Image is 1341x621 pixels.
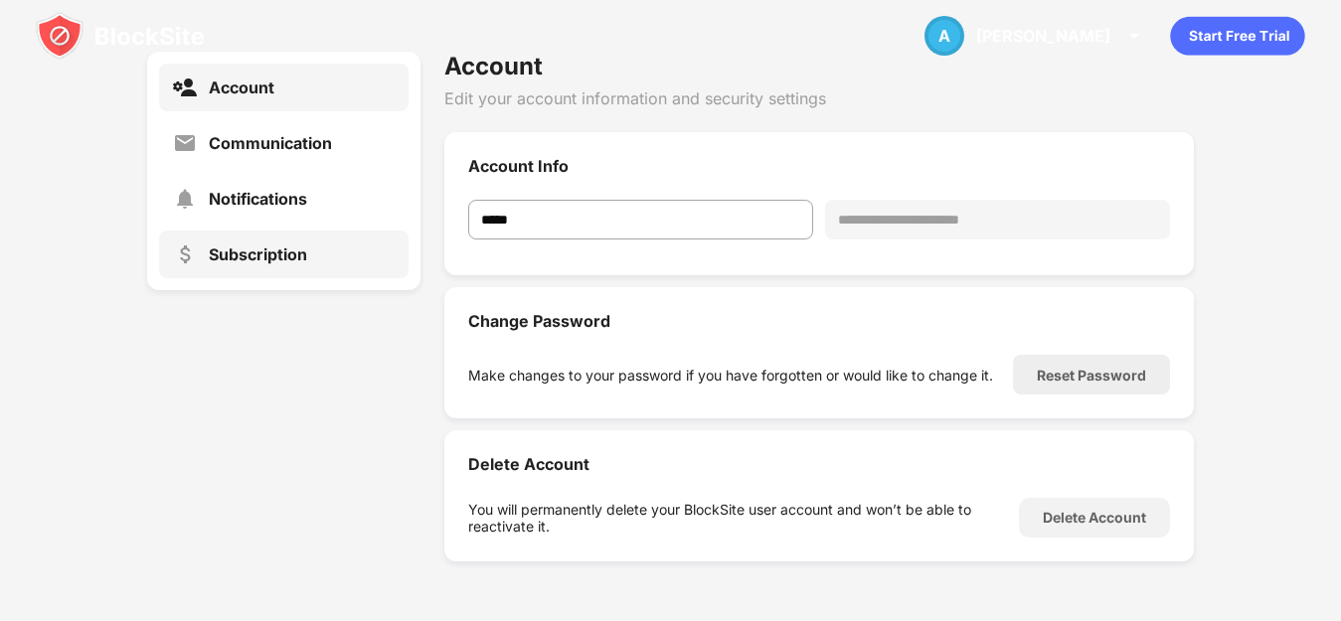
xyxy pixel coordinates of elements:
div: Delete Account [468,454,1169,474]
div: Communication [209,133,332,153]
div: You will permanently delete your BlockSite user account and won’t be able to reactivate it. [468,501,1006,535]
div: Notifications [209,189,307,209]
a: Communication [159,119,409,167]
img: settings-notifications.svg [173,187,197,211]
div: Reset Password [1037,367,1146,384]
img: settings-subscription.svg [173,242,197,266]
div: Delete Account [1043,510,1146,526]
img: settings-communication.svg [173,131,197,155]
a: Subscription [159,231,409,278]
div: A [924,16,964,56]
div: Account Info [468,156,1169,176]
div: Make changes to your password if you have forgotten or would like to change it. [468,367,993,384]
a: Notifications [159,175,409,223]
div: Edit your account information and security settings [444,88,1193,108]
div: [PERSON_NAME] [976,26,1110,46]
div: Account [209,78,274,97]
div: Subscription [209,244,307,264]
img: blocksite-icon.svg [36,12,205,60]
div: animation [1170,16,1305,56]
img: settings-account-active.svg [173,76,197,99]
div: Change Password [468,311,1169,331]
a: Account [159,64,409,111]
